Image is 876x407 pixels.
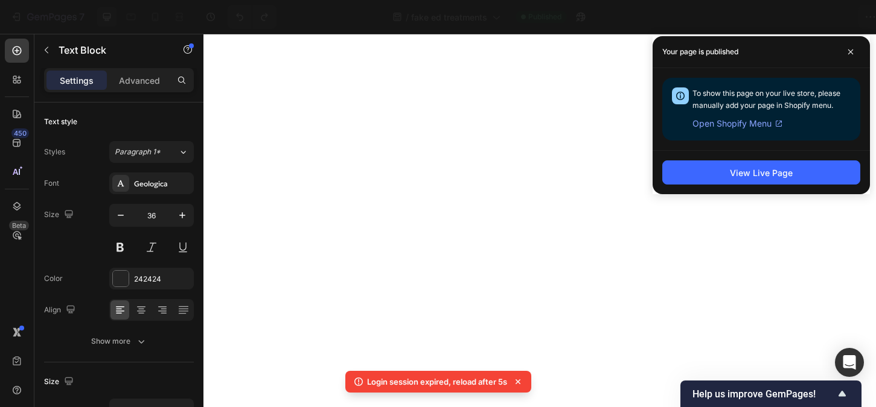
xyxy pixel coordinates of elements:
div: Styles [44,147,65,157]
div: 242424 [134,274,191,285]
div: Beta [9,221,29,230]
p: 7 [79,10,85,24]
p: Login session expired, reload after 5s [367,376,507,388]
div: Text style [44,116,77,127]
div: Geologica [134,178,191,189]
button: Save [751,5,791,29]
div: 450 [11,128,29,138]
p: Advanced [119,74,160,87]
button: Show survey - Help us improve GemPages! [692,386,849,401]
p: Text Block [59,43,161,57]
div: Show more [91,335,147,347]
button: View Live Page [662,160,860,185]
div: Publish [806,11,836,24]
button: Publish [796,5,846,29]
button: Paragraph 1* [109,141,194,163]
div: Align [44,302,78,318]
span: To show this page on your live store, please manually add your page in Shopify menu. [692,89,840,110]
button: 7 [5,5,90,29]
p: Settings [60,74,94,87]
iframe: Design area [203,34,876,407]
div: Size [44,374,76,390]
div: Size [44,207,76,223]
div: Color [44,273,63,284]
div: Open Intercom Messenger [835,348,864,377]
div: Undo/Redo [228,5,277,29]
span: Paragraph 1* [115,147,161,157]
div: View Live Page [730,166,793,179]
span: Published [528,11,561,22]
button: Show more [44,330,194,352]
span: / [406,11,409,24]
span: Save [761,12,781,22]
p: Your page is published [662,46,738,58]
div: Font [44,178,59,189]
span: fake ed treatments [411,11,487,24]
span: Open Shopify Menu [692,116,772,131]
span: Help us improve GemPages! [692,388,835,400]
